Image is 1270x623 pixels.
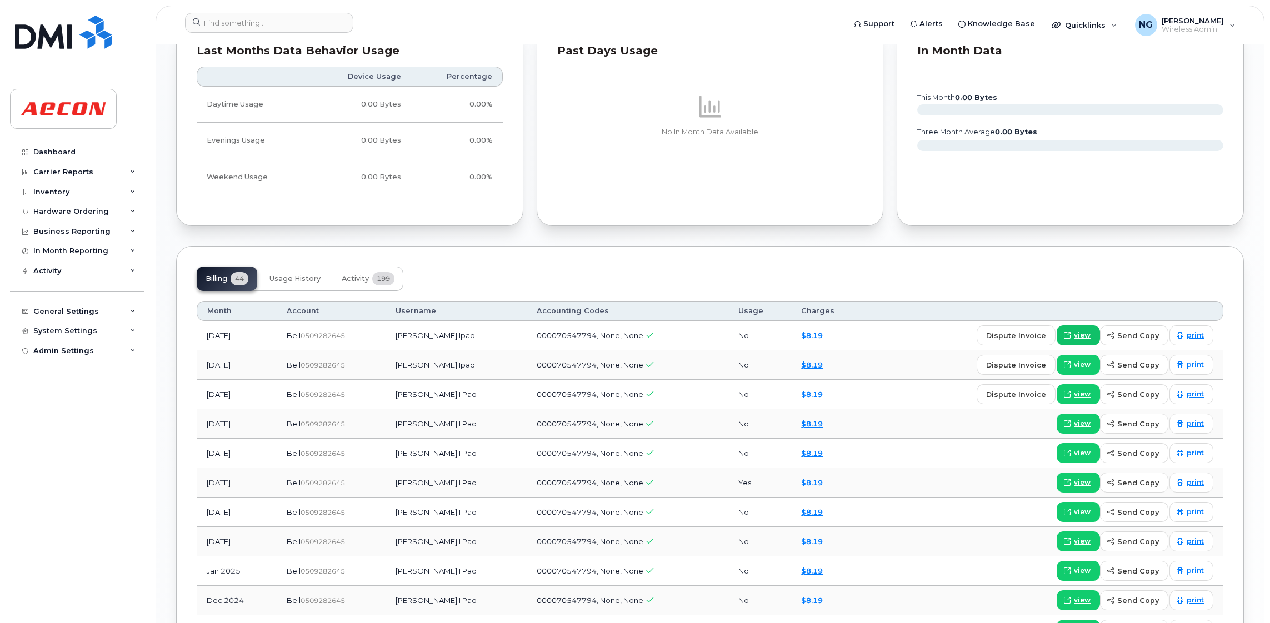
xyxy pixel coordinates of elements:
span: print [1187,507,1204,517]
td: [PERSON_NAME] I Pad [386,527,527,556]
th: Accounting Codes [527,301,729,321]
a: $8.19 [801,537,823,546]
span: send copy [1117,360,1159,370]
td: Dec 2024 [197,586,277,615]
a: print [1169,590,1213,610]
td: [PERSON_NAME] Ipad [386,321,527,350]
td: No [728,498,791,527]
a: $8.19 [801,449,823,458]
span: print [1187,478,1204,488]
span: Activity [342,274,369,283]
th: Charges [791,301,866,321]
span: 0509282645 [301,508,345,516]
td: [PERSON_NAME] Ipad [386,350,527,380]
td: [DATE] [197,498,277,527]
span: send copy [1117,419,1159,429]
a: print [1169,502,1213,522]
td: [PERSON_NAME] I Pad [386,409,527,439]
td: [PERSON_NAME] I Pad [386,468,527,498]
span: Bell [287,390,301,399]
span: view [1074,360,1091,370]
span: 000070547794, None, None [537,360,643,369]
span: print [1187,330,1204,340]
a: print [1169,443,1213,463]
a: Alerts [902,13,951,35]
td: [PERSON_NAME] I Pad [386,556,527,586]
a: $8.19 [801,419,823,428]
td: No [728,439,791,468]
span: Bell [287,537,301,546]
span: dispute invoice [986,360,1046,370]
span: 0509282645 [301,537,345,546]
span: print [1187,389,1204,399]
td: Daytime Usage [197,87,309,123]
td: No [728,527,791,556]
span: view [1074,419,1091,429]
span: send copy [1117,389,1159,400]
div: Quicklinks [1044,14,1125,36]
button: send copy [1100,414,1168,434]
span: Usage History [269,274,321,283]
span: print [1187,566,1204,576]
td: No [728,350,791,380]
span: send copy [1117,595,1159,606]
span: 000070547794, None, None [537,596,643,605]
tspan: 0.00 Bytes [995,128,1037,136]
span: 0509282645 [301,390,345,399]
a: view [1057,443,1100,463]
td: 0.00 Bytes [309,123,411,159]
td: [DATE] [197,350,277,380]
th: Username [386,301,527,321]
td: [PERSON_NAME] I Pad [386,498,527,527]
a: $8.19 [801,390,823,399]
a: $8.19 [801,360,823,369]
tspan: 0.00 Bytes [955,93,997,102]
a: view [1057,590,1100,610]
span: 199 [372,272,394,285]
span: 000070547794, None, None [537,390,643,399]
button: send copy [1100,502,1168,522]
span: Bell [287,419,301,428]
span: 0509282645 [301,479,345,487]
td: [DATE] [197,468,277,498]
a: $8.19 [801,478,823,487]
span: view [1074,330,1091,340]
span: Quicklinks [1065,21,1106,29]
button: send copy [1100,325,1168,345]
span: send copy [1117,536,1159,547]
button: dispute invoice [977,384,1056,404]
tr: Weekdays from 6:00pm to 8:00am [197,123,503,159]
th: Account [277,301,386,321]
td: [PERSON_NAME] I Pad [386,586,527,615]
span: send copy [1117,507,1159,518]
a: $8.19 [801,331,823,340]
td: 0.00 Bytes [309,87,411,123]
span: print [1187,448,1204,458]
td: Evenings Usage [197,123,309,159]
td: 0.00% [411,123,503,159]
td: Jan 2025 [197,556,277,586]
a: print [1169,384,1213,404]
span: view [1074,389,1091,399]
a: Knowledge Base [951,13,1043,35]
button: send copy [1100,561,1168,581]
span: 000070547794, None, None [537,566,643,575]
div: Past Days Usage [557,46,863,57]
span: Wireless Admin [1162,25,1224,34]
tr: Friday from 6:00pm to Monday 8:00am [197,159,503,195]
span: send copy [1117,448,1159,459]
td: [DATE] [197,439,277,468]
span: Support [863,18,894,29]
text: this month [917,93,997,102]
span: Bell [287,449,301,458]
span: 0509282645 [301,567,345,575]
span: Bell [287,596,301,605]
td: Weekend Usage [197,159,309,195]
td: 0.00% [411,87,503,123]
button: send copy [1100,531,1168,551]
td: 0.00% [411,159,503,195]
span: 000070547794, None, None [537,449,643,458]
span: 000070547794, None, None [537,508,643,516]
span: 0509282645 [301,420,345,428]
span: send copy [1117,566,1159,576]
